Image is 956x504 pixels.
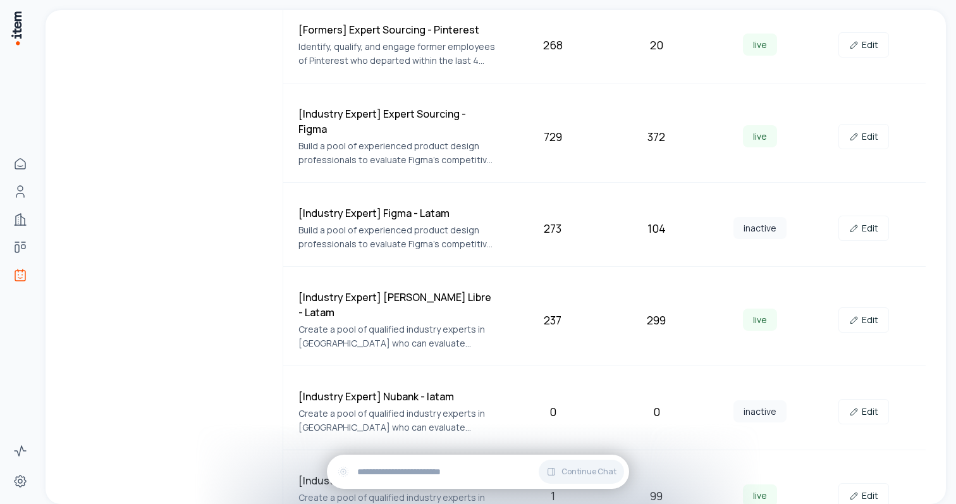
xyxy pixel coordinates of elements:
[298,473,496,488] h4: [Industry Expert] Rappi - latam
[610,311,703,329] div: 299
[506,219,599,237] div: 273
[298,139,496,167] p: Build a pool of experienced product design professionals to evaluate Figma's competitive position...
[838,32,889,58] a: Edit
[8,207,33,232] a: Companies
[8,262,33,288] a: Agents
[561,467,616,477] span: Continue Chat
[610,403,703,421] div: 0
[743,309,777,331] span: live
[8,469,33,494] a: Settings
[298,106,496,137] h4: [Industry Expert] Expert Sourcing - Figma
[838,399,889,424] a: Edit
[506,128,599,145] div: 729
[506,36,599,54] div: 268
[327,455,629,489] div: Continue Chat
[610,36,703,54] div: 20
[610,128,703,145] div: 372
[838,216,889,241] a: Edit
[733,400,787,422] span: inactive
[733,217,787,239] span: inactive
[298,206,496,221] h4: [Industry Expert] Figma - Latam
[610,219,703,237] div: 104
[8,179,33,204] a: People
[8,438,33,464] a: Activity
[10,10,23,46] img: Item Brain Logo
[743,34,777,56] span: live
[506,311,599,329] div: 237
[539,460,624,484] button: Continue Chat
[8,235,33,260] a: Deals
[298,223,496,251] p: Build a pool of experienced product design professionals to evaluate Figma's competitive position...
[298,22,496,37] h4: [Formers] Expert Sourcing - Pinterest
[298,407,496,434] p: Create a pool of qualified industry experts in [GEOGRAPHIC_DATA] who can evaluate Nubank's compet...
[298,40,496,68] p: Identify, qualify, and engage former employees of Pinterest who departed within the last 4 years—...
[838,307,889,333] a: Edit
[506,403,599,421] div: 0
[838,124,889,149] a: Edit
[298,323,496,350] p: Create a pool of qualified industry experts in [GEOGRAPHIC_DATA] who can evaluate [PERSON_NAME] L...
[743,125,777,147] span: live
[8,151,33,176] a: Home
[298,290,496,320] h4: [Industry Expert] [PERSON_NAME] Libre - Latam
[298,389,496,404] h4: [Industry Expert] Nubank - latam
